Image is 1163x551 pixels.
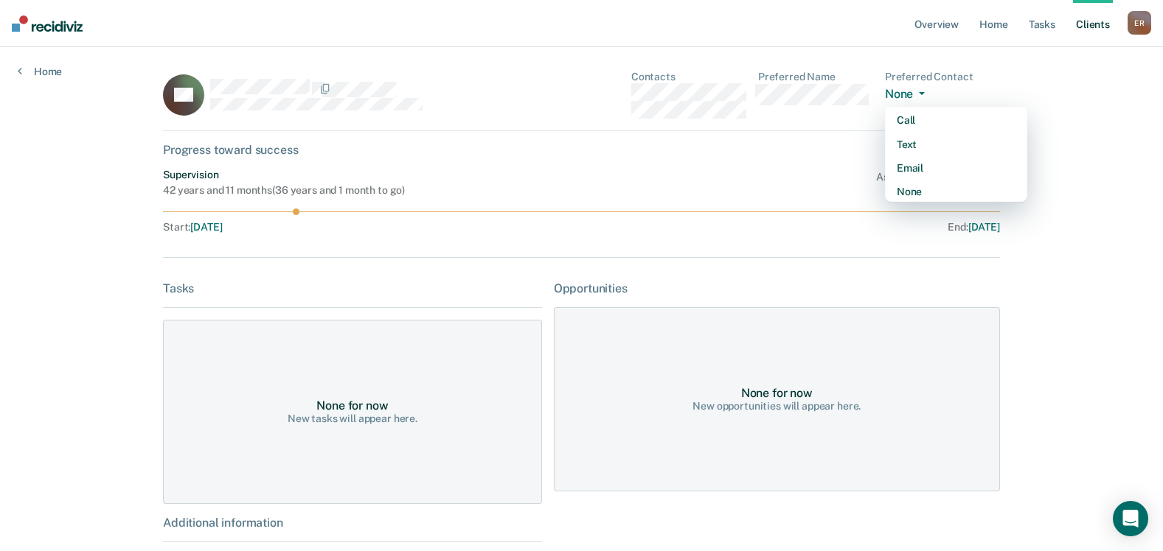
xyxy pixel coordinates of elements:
dt: Contacts [631,71,746,83]
div: Text [897,138,1016,151]
div: None for now [316,399,388,413]
span: [DATE] [190,221,222,233]
div: Supervision [163,169,405,181]
img: Recidiviz [12,15,83,32]
div: Tasks [163,281,542,295]
div: None for now [741,386,813,400]
button: None [885,87,931,104]
div: 42 years and 11 months ( 36 years and 1 month to go ) [163,184,405,197]
div: E R [1128,11,1151,35]
div: New tasks will appear here. [288,413,417,425]
div: Opportunities [554,281,1000,295]
div: Open Intercom Messenger [1113,501,1148,536]
button: ER [1128,11,1151,35]
dt: Preferred Name [758,71,873,83]
div: End : [588,221,1000,234]
div: Assigned to [876,169,1000,197]
span: [DATE] [968,221,1000,233]
div: Email [897,162,1016,175]
div: New opportunities will appear here. [692,400,861,413]
div: Progress toward success [163,143,1000,157]
a: Home [18,65,62,78]
dt: Preferred Contact [885,71,1000,83]
div: None [897,186,1016,198]
div: Call [897,114,1016,127]
div: Start : [163,221,582,234]
div: Additional information [163,516,542,530]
